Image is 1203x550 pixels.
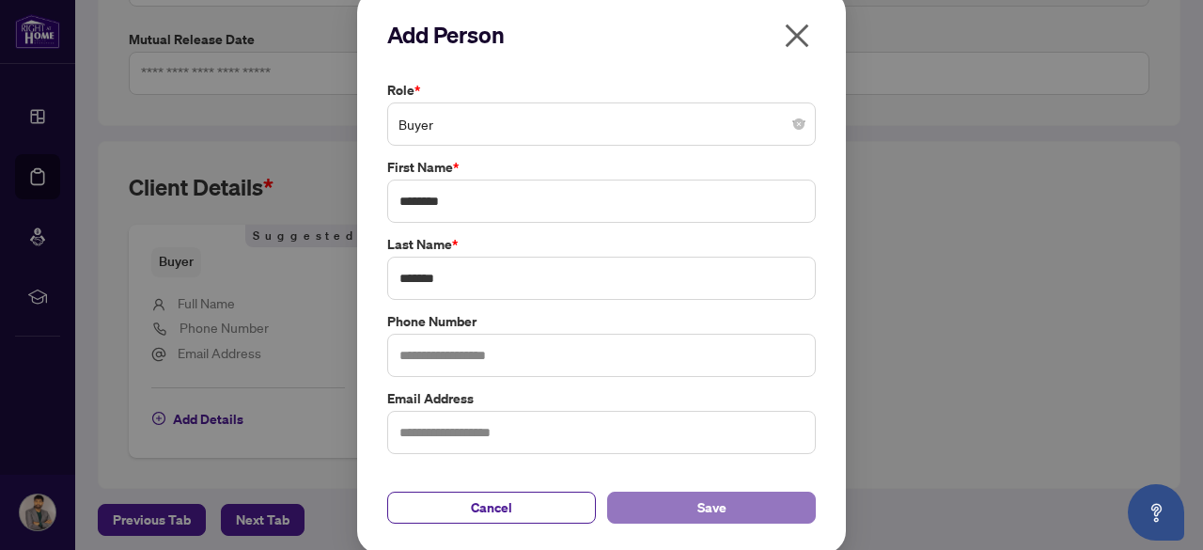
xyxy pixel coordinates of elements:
label: Email Address [387,388,816,409]
span: Cancel [471,493,512,523]
button: Save [607,492,816,524]
label: Phone Number [387,311,816,332]
label: First Name [387,157,816,178]
span: close-circle [793,118,805,130]
label: Role [387,80,816,101]
span: close [782,21,812,51]
button: Open asap [1128,484,1184,541]
button: Cancel [387,492,596,524]
span: Buyer [398,106,805,142]
span: Save [697,493,726,523]
label: Last Name [387,234,816,255]
h2: Add Person [387,20,816,50]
